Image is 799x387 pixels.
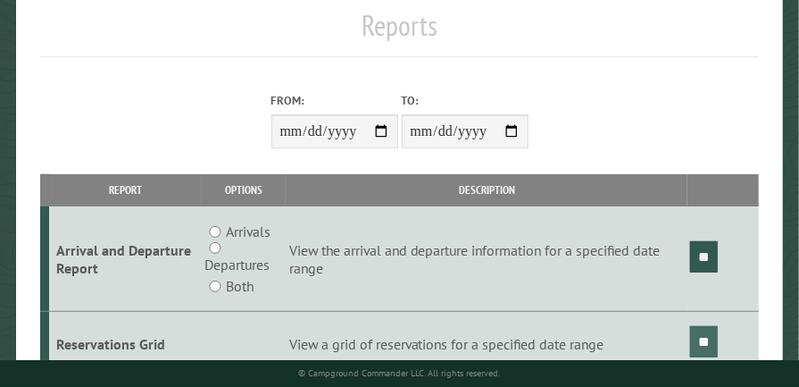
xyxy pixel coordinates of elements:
[271,92,398,109] label: From:
[299,367,501,379] small: © Campground Commander LLC. All rights reserved.
[204,254,270,275] label: Departures
[226,221,270,242] label: Arrivals
[40,8,760,57] h1: Reports
[286,174,687,206] th: Description
[402,92,529,109] label: To:
[286,312,687,377] td: View a grid of reservations for a specified date range
[49,174,202,206] th: Report
[226,275,254,297] label: Both
[49,206,202,312] td: Arrival and Departure Report
[49,312,202,377] td: Reservations Grid
[286,206,687,312] td: View the arrival and departure information for a specified date range
[202,174,286,206] th: Options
